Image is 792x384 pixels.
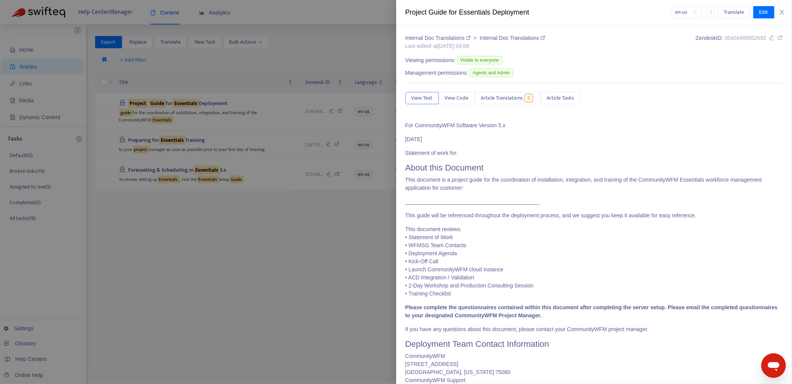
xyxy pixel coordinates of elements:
div: [GEOGRAPHIC_DATA], [US_STATE] 75080 [405,368,783,376]
div: Last edited at [DATE] 04:08 [405,42,545,50]
span: Agents and Admin [469,69,513,77]
p: This document is a project guide for the coordination of installation, integration, and training ... [405,176,783,192]
span: 3 [524,94,533,102]
div: Zendesk ID: [696,34,783,50]
span: View Text [412,94,433,102]
strong: Please complete the questionnaires contained within this document after completing the server set... [405,304,778,318]
p: Statement of work for: [405,149,783,157]
button: Close [777,9,787,16]
span: Article Translations [481,94,523,102]
span: Visible to everyone [457,56,502,64]
button: more [707,6,715,18]
p: This guide will be referenced throughout the deployment process, and we suggest you keep it avail... [405,212,783,220]
a: Internal Doc Translations [405,35,473,41]
span: Edit [759,8,768,16]
button: View Code [439,92,475,104]
span: View Code [445,94,469,102]
p: _____________________________________________ [405,198,783,206]
p: For CommunityWFM Software Version 5.x [405,121,783,130]
iframe: Button to launch messaging window [761,353,786,378]
span: en-us [675,7,697,18]
h1: Deployment Team Contact Information [405,339,783,349]
a: Internal Doc Translations [480,35,545,41]
p: This document reviews: • Statement of Work • WFMSG Team Contacts • Deployment Agenda • Kick-Off C... [405,225,783,298]
div: Project Guide for Essentials Deployment [405,7,671,18]
button: Article Translations3 [475,92,541,104]
button: View Text [405,92,439,104]
h1: About this Document [405,163,783,173]
span: Viewing permissions: [405,56,456,64]
span: close [779,9,785,15]
span: Article Tasks [547,94,575,102]
span: 35404465852692 [724,35,766,41]
button: Edit [753,6,774,18]
p: [DATE] [405,135,783,143]
div: > [405,34,545,42]
button: Article Tasks [541,92,581,104]
div: [STREET_ADDRESS] [405,360,783,368]
span: Management permissions: [405,69,468,77]
button: Translate [718,6,750,18]
p: If you have any questions about this document, please contact your CommunityWFM project manager. [405,325,783,333]
span: more [708,9,714,15]
span: Translate [724,8,744,16]
div: CommunityWFM [405,352,783,360]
